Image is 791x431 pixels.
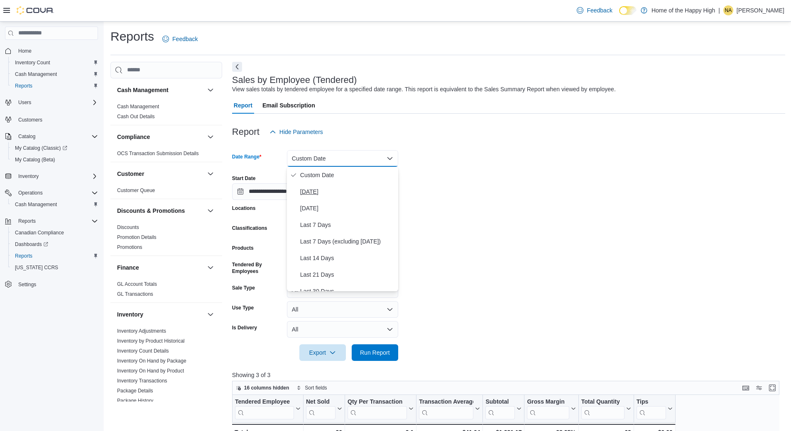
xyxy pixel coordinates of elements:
[117,244,142,250] a: Promotions
[12,155,98,165] span: My Catalog (Beta)
[15,131,39,141] button: Catalog
[110,149,222,162] div: Compliance
[741,383,751,393] button: Keyboard shortcuts
[235,398,301,419] button: Tendered Employee
[117,224,139,231] span: Discounts
[117,187,155,193] a: Customer Queue
[12,228,67,238] a: Canadian Compliance
[300,253,395,263] span: Last 14 Days
[287,301,398,318] button: All
[117,133,204,141] button: Compliance
[206,263,216,273] button: Finance
[15,114,98,124] span: Customers
[232,62,242,72] button: Next
[12,251,36,261] a: Reports
[723,5,733,15] div: Nikki Abramovic
[18,218,36,224] span: Reports
[12,228,98,238] span: Canadian Compliance
[8,142,101,154] a: My Catalog (Classic)
[15,46,98,56] span: Home
[587,6,612,15] span: Feedback
[15,171,98,181] span: Inventory
[527,398,569,419] div: Gross Margin
[8,227,101,239] button: Canadian Compliance
[8,239,101,250] a: Dashboards
[5,41,98,312] nav: Complex example
[235,398,294,419] div: Tendered Employee
[527,398,569,406] div: Gross Margin
[117,114,155,119] a: Cash Out Details
[117,338,185,344] a: Inventory by Product Historical
[300,286,395,296] span: Last 30 Days
[12,81,98,91] span: Reports
[110,222,222,256] div: Discounts & Promotions
[232,225,267,231] label: Classifications
[12,200,60,209] a: Cash Management
[234,97,252,114] span: Report
[110,279,222,302] div: Finance
[15,188,98,198] span: Operations
[117,103,159,110] span: Cash Management
[637,398,673,419] button: Tips
[306,398,342,419] button: Net Sold
[17,6,54,15] img: Cova
[8,80,101,92] button: Reports
[12,263,98,273] span: Washington CCRS
[117,368,184,374] a: Inventory On Hand by Product
[15,171,42,181] button: Inventory
[117,291,153,297] span: GL Transactions
[117,348,169,354] a: Inventory Count Details
[15,156,55,163] span: My Catalog (Beta)
[485,398,515,406] div: Subtotal
[117,328,166,334] span: Inventory Adjustments
[18,173,39,180] span: Inventory
[206,85,216,95] button: Cash Management
[110,102,222,125] div: Cash Management
[573,2,615,19] a: Feedback
[266,124,326,140] button: Hide Parameters
[12,143,71,153] a: My Catalog (Classic)
[232,153,262,160] label: Date Range
[300,203,395,213] span: [DATE]
[2,113,101,125] button: Customers
[117,150,199,157] span: OCS Transaction Submission Details
[2,131,101,142] button: Catalog
[117,244,142,251] span: Promotions
[485,398,515,419] div: Subtotal
[117,358,186,364] a: Inventory On Hand by Package
[419,398,473,406] div: Transaction Average
[110,185,222,199] div: Customer
[15,115,46,125] a: Customers
[419,398,473,419] div: Transaction Average
[2,278,101,290] button: Settings
[117,281,157,287] a: GL Account Totals
[117,234,157,240] a: Promotion Details
[117,398,153,404] a: Package History
[12,81,36,91] a: Reports
[117,170,144,178] h3: Customer
[15,264,58,271] span: [US_STATE] CCRS
[12,69,98,79] span: Cash Management
[651,5,715,15] p: Home of the Happy High
[117,86,169,94] h3: Cash Management
[348,398,407,419] div: Qty Per Transaction
[15,97,98,107] span: Users
[117,378,167,384] a: Inventory Transactions
[8,250,101,262] button: Reports
[2,215,101,227] button: Reports
[232,261,284,275] label: Tendered By Employees
[305,385,327,391] span: Sort fields
[527,398,575,419] button: Gross Margin
[293,383,330,393] button: Sort fields
[15,216,39,226] button: Reports
[232,324,257,331] label: Is Delivery
[117,388,153,394] a: Package Details
[18,190,43,196] span: Operations
[232,183,312,200] input: Press the down key to open a popover containing a calendar.
[117,263,139,272] h3: Finance
[117,207,204,215] button: Discounts & Promotions
[12,251,98,261] span: Reports
[12,200,98,209] span: Cash Management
